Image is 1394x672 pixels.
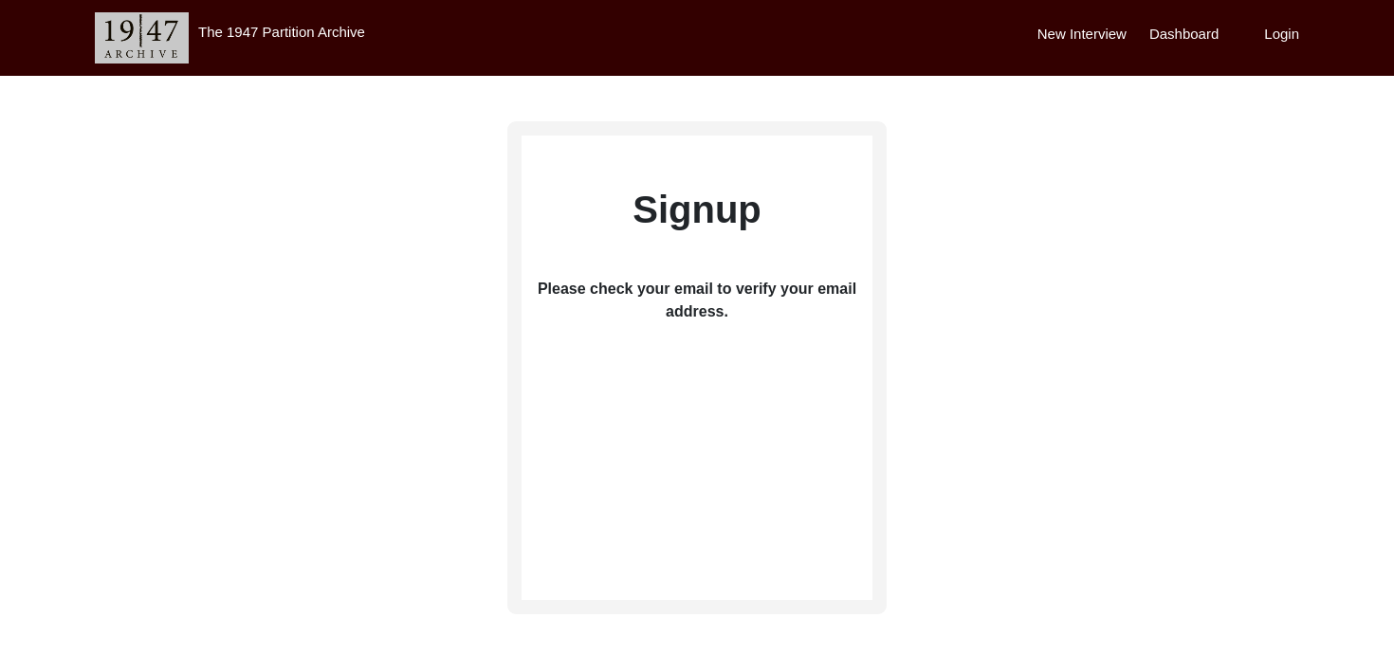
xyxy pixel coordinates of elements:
label: Signup [633,181,761,238]
label: New Interview [1037,24,1127,45]
label: Login [1264,24,1299,45]
img: header-logo.png [95,12,189,64]
label: Dashboard [1149,24,1219,45]
label: The 1947 Partition Archive [198,24,365,40]
div: Please check your email to verify your email address. [522,268,872,323]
